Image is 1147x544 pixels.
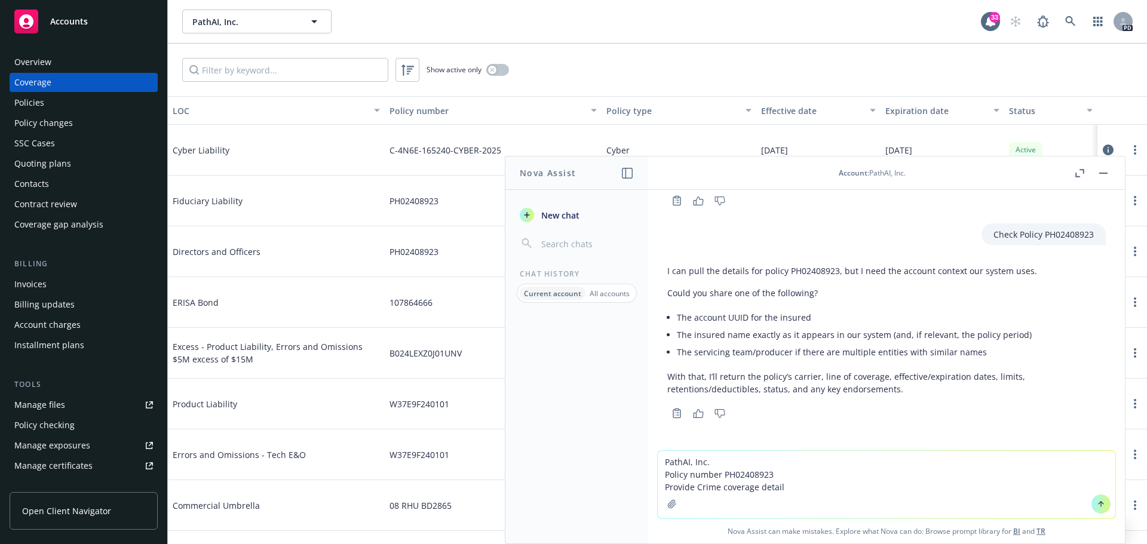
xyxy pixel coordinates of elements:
[524,288,581,299] p: Current account
[14,456,93,475] div: Manage certificates
[50,17,88,26] span: Accounts
[1128,346,1142,360] a: more
[10,258,158,270] div: Billing
[10,416,158,435] a: Policy checking
[653,519,1120,543] span: Nova Assist can make mistakes. Explore what Nova can do: Browse prompt library for and
[14,53,51,72] div: Overview
[14,134,55,153] div: SSC Cases
[885,105,986,117] div: Expiration date
[839,168,867,178] span: Account
[14,195,77,214] div: Contract review
[10,154,158,173] a: Quoting plans
[1014,145,1038,155] span: Active
[10,315,158,334] a: Account charges
[667,265,1106,277] p: I can pull the details for policy PH02408923, but I need the account context our system uses.
[173,398,352,410] span: Product Liability
[192,16,296,28] span: PathAI, Inc.
[1128,193,1142,208] a: more
[14,174,49,193] div: Contacts
[710,405,729,422] button: Thumbs down
[10,379,158,391] div: Tools
[14,477,70,496] div: Manage BORs
[14,154,71,173] div: Quoting plans
[885,144,912,156] span: [DATE]
[10,113,158,133] a: Policy changes
[427,64,482,75] span: Show active only
[10,456,158,475] a: Manage certificates
[182,58,388,82] input: Filter by keyword...
[1036,526,1045,536] a: TR
[667,287,1106,299] p: Could you share one of the following?
[1128,295,1142,309] a: more
[761,105,862,117] div: Effective date
[173,296,352,309] span: ERISA Bond
[390,398,449,410] span: W37E9F240101
[10,195,158,214] a: Contract review
[881,96,1004,125] button: Expiration date
[658,451,1115,518] textarea: PathAI, Inc. Policy number PH02408923 Provide Crime coverage detai
[390,448,449,461] span: W37E9F240101
[173,340,380,365] span: Excess - Product Liability, Errors and Omissions $5M excess of $15M
[539,209,579,222] span: New chat
[1086,10,1110,33] a: Switch app
[756,96,880,125] button: Effective date
[505,269,648,279] div: Chat History
[168,96,385,125] button: LOC
[1128,397,1142,411] a: more
[10,477,158,496] a: Manage BORs
[173,245,352,258] span: Directors and Officers
[671,195,682,206] svg: Copy to clipboard
[1128,498,1142,512] a: more
[390,195,438,207] span: PH02408923
[520,167,576,179] h1: Nova Assist
[10,395,158,414] a: Manage files
[989,12,1000,23] div: 33
[14,93,44,112] div: Policies
[10,275,158,294] a: Invoices
[390,105,584,117] div: Policy number
[14,275,47,294] div: Invoices
[1128,143,1142,157] a: more
[667,370,1106,395] p: With that, I’ll return the policy’s carrier, line of coverage, effective/expiration dates, limits...
[677,326,1106,343] li: The insured name exactly as it appears in our system (and, if relevant, the policy period)
[14,336,84,355] div: Installment plans
[677,343,1106,361] li: The servicing team/producer if there are multiple entities with similar names
[10,5,158,38] a: Accounts
[710,192,729,209] button: Thumbs down
[390,144,501,156] span: C-4N6E-165240-CYBER-2025
[173,448,352,461] span: Errors and Omissions - Tech E&O
[10,174,158,193] a: Contacts
[590,288,630,299] p: All accounts
[14,215,103,234] div: Coverage gap analysis
[14,416,75,435] div: Policy checking
[1013,526,1020,536] a: BI
[14,73,51,92] div: Coverage
[173,144,352,156] span: Cyber Liability
[14,315,81,334] div: Account charges
[1059,10,1082,33] a: Search
[173,195,352,207] span: Fiduciary Liability
[993,228,1094,241] p: Check Policy PH02408923
[671,408,682,419] svg: Copy to clipboard
[1031,10,1055,33] a: Report a Bug
[390,245,438,258] span: PH02408923
[14,295,75,314] div: Billing updates
[14,436,90,455] div: Manage exposures
[1128,447,1142,462] a: more
[1128,244,1142,259] a: more
[1009,105,1079,117] div: Status
[761,144,788,156] span: [DATE]
[182,10,332,33] button: PathAI, Inc.
[515,204,639,226] button: New chat
[10,436,158,455] span: Manage exposures
[606,144,630,156] span: Cyber
[10,53,158,72] a: Overview
[606,105,738,117] div: Policy type
[1004,96,1097,125] button: Status
[10,295,158,314] a: Billing updates
[839,168,906,178] div: : PathAI, Inc.
[14,113,73,133] div: Policy changes
[390,347,462,359] span: B024LEXZ0J01UNV
[10,215,158,234] a: Coverage gap analysis
[10,73,158,92] a: Coverage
